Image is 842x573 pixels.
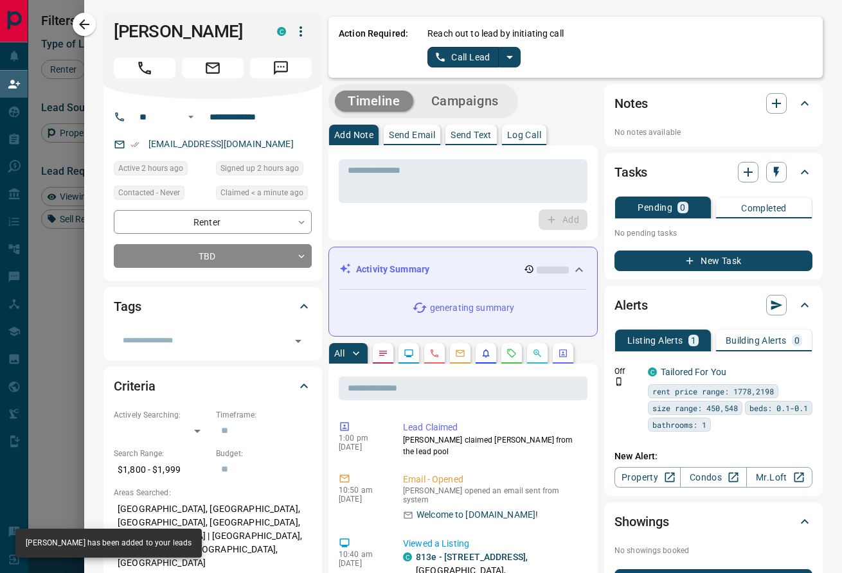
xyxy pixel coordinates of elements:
[277,27,286,36] div: condos.ca
[614,127,812,138] p: No notes available
[114,58,175,78] span: Call
[403,421,582,434] p: Lead Claimed
[114,371,312,401] div: Criteria
[614,251,812,271] button: New Task
[114,487,312,498] p: Areas Searched:
[455,348,465,358] svg: Emails
[114,291,312,322] div: Tags
[614,88,812,119] div: Notes
[451,130,492,139] p: Send Text
[403,552,412,561] div: condos.ca
[430,301,514,315] p: generating summary
[356,263,429,276] p: Activity Summary
[427,47,499,67] button: Call Lead
[614,366,640,377] p: Off
[638,203,672,212] p: Pending
[130,140,139,149] svg: Email Verified
[335,91,413,112] button: Timeline
[148,139,294,149] a: [EMAIL_ADDRESS][DOMAIN_NAME]
[614,377,623,386] svg: Push Notification Only
[614,511,669,532] h2: Showings
[652,418,706,431] span: bathrooms: 1
[661,367,726,377] a: Tailored For You
[220,162,299,175] span: Signed up 2 hours ago
[614,157,812,188] div: Tasks
[652,385,774,398] span: rent price range: 1778,2198
[726,336,787,345] p: Building Alerts
[378,348,388,358] svg: Notes
[250,58,312,78] span: Message
[114,296,141,317] h2: Tags
[403,434,582,457] p: [PERSON_NAME] claimed [PERSON_NAME] from the lead pool
[680,203,685,212] p: 0
[418,91,512,112] button: Campaigns
[427,47,521,67] div: split button
[339,443,384,452] p: [DATE]
[339,559,384,568] p: [DATE]
[614,450,812,463] p: New Alert:
[741,204,787,213] p: Completed
[216,186,312,204] div: Tue Oct 14 2025
[389,130,435,139] p: Send Email
[220,186,303,199] span: Claimed < a minute ago
[182,58,244,78] span: Email
[416,552,526,562] a: 813e - [STREET_ADDRESS]
[216,161,312,179] div: Tue Oct 14 2025
[403,473,582,486] p: Email - Opened
[114,210,312,234] div: Renter
[429,348,440,358] svg: Calls
[339,550,384,559] p: 10:40 am
[403,537,582,551] p: Viewed a Listing
[794,336,800,345] p: 0
[614,93,648,114] h2: Notes
[403,486,582,504] p: [PERSON_NAME] opened an email sent from system
[118,162,183,175] span: Active 2 hours ago
[614,545,812,556] p: No showings booked
[339,486,384,495] p: 10:50 am
[114,409,210,421] p: Actively Searching:
[334,130,373,139] p: Add Note
[506,348,517,358] svg: Requests
[481,348,491,358] svg: Listing Alerts
[652,401,738,414] span: size range: 450,548
[558,348,568,358] svg: Agent Actions
[614,224,812,243] p: No pending tasks
[749,401,808,414] span: beds: 0.1-0.1
[114,376,156,396] h2: Criteria
[114,161,210,179] div: Tue Oct 14 2025
[339,495,384,504] p: [DATE]
[417,508,538,522] p: Welcome to [DOMAIN_NAME]!
[532,348,542,358] svg: Opportunities
[339,258,587,281] div: Activity Summary
[289,332,307,350] button: Open
[691,336,696,345] p: 1
[216,448,312,459] p: Budget:
[614,467,681,488] a: Property
[614,162,647,182] h2: Tasks
[183,109,199,125] button: Open
[614,295,648,315] h2: Alerts
[614,290,812,321] div: Alerts
[118,186,180,199] span: Contacted - Never
[114,244,312,268] div: TBD
[114,448,210,459] p: Search Range:
[216,409,312,421] p: Timeframe:
[114,21,258,42] h1: [PERSON_NAME]
[339,434,384,443] p: 1:00 pm
[614,506,812,537] div: Showings
[680,467,746,488] a: Condos
[507,130,541,139] p: Log Call
[26,533,192,554] div: [PERSON_NAME] has been added to your leads
[339,27,408,67] p: Action Required:
[746,467,812,488] a: Mr.Loft
[427,27,564,40] p: Reach out to lead by initiating call
[404,348,414,358] svg: Lead Browsing Activity
[627,336,683,345] p: Listing Alerts
[334,349,345,358] p: All
[648,367,657,376] div: condos.ca
[114,459,210,480] p: $1,800 - $1,999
